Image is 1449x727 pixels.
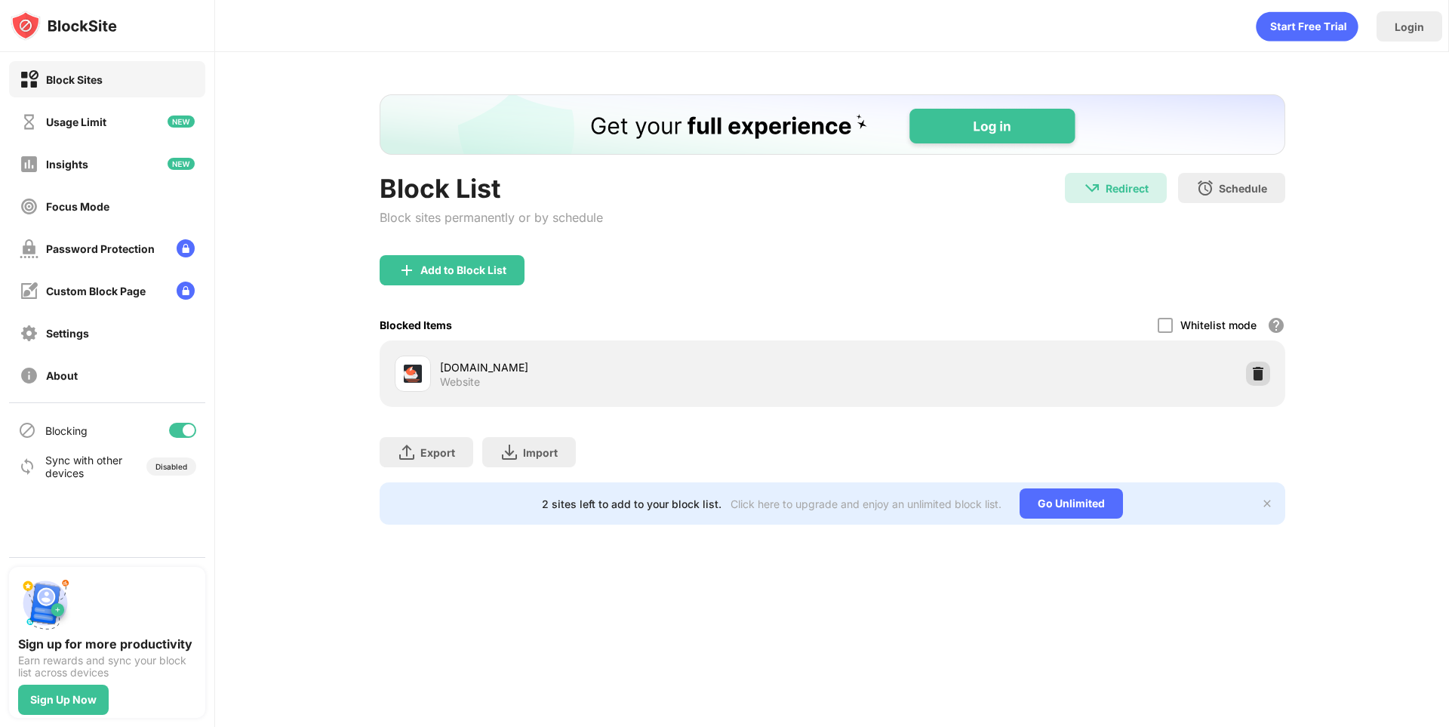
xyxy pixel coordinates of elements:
img: time-usage-off.svg [20,112,38,131]
img: new-icon.svg [168,158,195,170]
div: Sync with other devices [45,454,123,479]
img: lock-menu.svg [177,239,195,257]
img: logo-blocksite.svg [11,11,117,41]
img: about-off.svg [20,366,38,385]
div: Login [1395,20,1424,33]
div: Export [420,446,455,459]
div: Blocking [45,424,88,437]
div: Sign Up Now [30,694,97,706]
div: Sign up for more productivity [18,636,196,652]
img: new-icon.svg [168,116,195,128]
div: Usage Limit [46,116,106,128]
div: Website [440,375,480,389]
img: insights-off.svg [20,155,38,174]
img: lock-menu.svg [177,282,195,300]
div: animation [1256,11,1358,42]
div: Redirect [1106,182,1149,195]
div: [DOMAIN_NAME] [440,359,832,375]
div: Block sites permanently or by schedule [380,210,603,225]
div: Import [523,446,558,459]
div: Block List [380,173,603,204]
img: push-signup.svg [18,576,72,630]
iframe: Banner [380,94,1285,155]
div: Go Unlimited [1020,488,1123,519]
div: About [46,369,78,382]
img: favicons [404,365,422,383]
img: blocking-icon.svg [18,421,36,439]
div: Schedule [1219,182,1267,195]
img: settings-off.svg [20,324,38,343]
div: Custom Block Page [46,285,146,297]
div: Insights [46,158,88,171]
div: Settings [46,327,89,340]
div: Earn rewards and sync your block list across devices [18,655,196,679]
div: Whitelist mode [1180,319,1257,331]
div: Disabled [155,462,187,471]
div: Add to Block List [420,264,506,276]
img: customize-block-page-off.svg [20,282,38,300]
div: Click here to upgrade and enjoy an unlimited block list. [731,498,1001,510]
img: block-on.svg [20,70,38,89]
img: password-protection-off.svg [20,239,38,258]
img: sync-icon.svg [18,457,36,476]
div: Blocked Items [380,319,452,331]
img: focus-off.svg [20,197,38,216]
img: x-button.svg [1261,498,1273,510]
div: Focus Mode [46,200,109,213]
div: Block Sites [46,73,103,86]
div: 2 sites left to add to your block list. [542,498,721,510]
div: Password Protection [46,242,155,255]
